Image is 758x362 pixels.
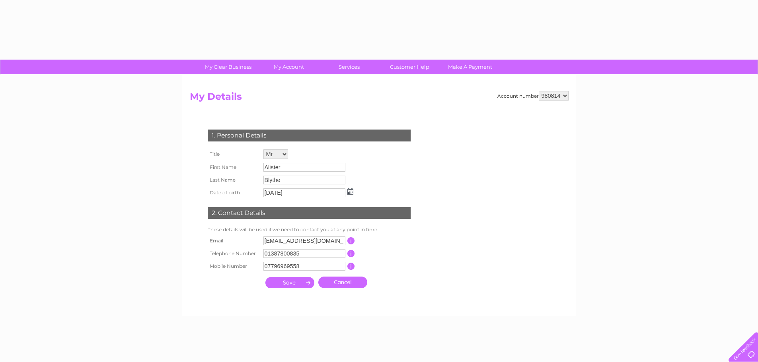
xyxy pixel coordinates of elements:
[347,250,355,257] input: Information
[195,60,261,74] a: My Clear Business
[208,207,411,219] div: 2. Contact Details
[206,186,261,199] th: Date of birth
[347,188,353,195] img: ...
[497,91,569,101] div: Account number
[437,60,503,74] a: Make A Payment
[347,263,355,270] input: Information
[206,247,261,260] th: Telephone Number
[206,161,261,174] th: First Name
[206,174,261,186] th: Last Name
[206,225,413,234] td: These details will be used if we need to contact you at any point in time.
[316,60,382,74] a: Services
[265,277,314,288] input: Submit
[208,130,411,141] div: 1. Personal Details
[206,260,261,273] th: Mobile Number
[347,237,355,244] input: Information
[377,60,442,74] a: Customer Help
[190,91,569,106] h2: My Details
[318,277,367,288] a: Cancel
[206,234,261,247] th: Email
[256,60,322,74] a: My Account
[206,147,261,161] th: Title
